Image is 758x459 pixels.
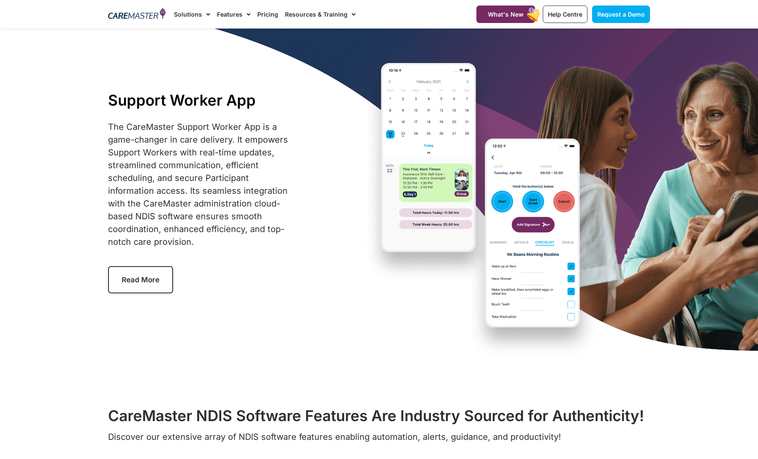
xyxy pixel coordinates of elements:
a: Read More [108,266,173,293]
p: Discover our extensive array of NDIS software features enabling automation, alerts, guidance, and... [108,430,650,443]
span: Request a Demo [597,11,645,18]
a: Help Centre [543,6,587,23]
span: Help Centre [548,11,582,18]
img: CareMaster Logo [108,8,165,21]
a: Request a Demo [592,6,650,23]
span: Read More [122,275,160,284]
a: What's New [476,6,535,23]
h1: Support Worker App [108,91,292,109]
span: What's New [488,11,524,18]
h2: CareMaster NDIS Software Features Are Industry Sourced for Authenticity! [108,407,650,425]
div: The CareMaster Support Worker App is a game-changer in care delivery. It empowers Support Workers... [108,120,292,248]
